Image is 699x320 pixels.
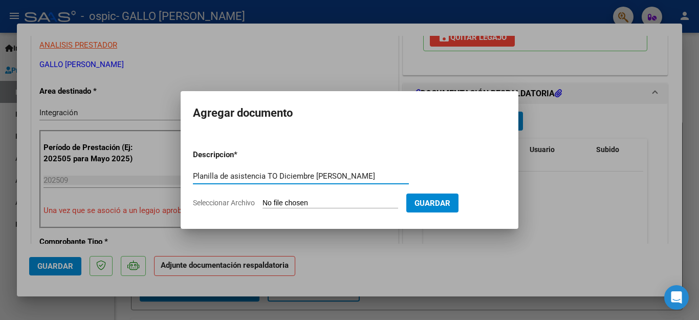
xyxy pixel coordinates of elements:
span: Guardar [414,199,450,208]
span: Seleccionar Archivo [193,199,255,207]
h2: Agregar documento [193,103,506,123]
p: Descripcion [193,149,287,161]
div: Open Intercom Messenger [664,285,689,310]
button: Guardar [406,194,458,212]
